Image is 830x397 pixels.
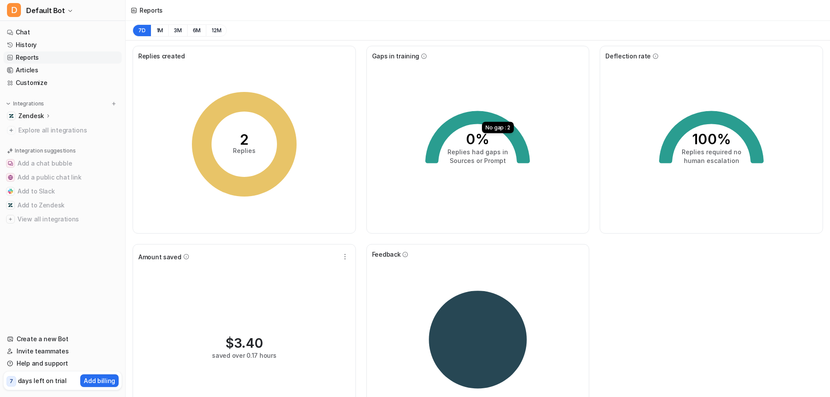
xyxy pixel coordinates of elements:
div: Reports [140,6,163,15]
button: 3M [168,24,187,37]
span: 3.40 [234,335,263,351]
img: Add a public chat link [8,175,13,180]
span: Deflection rate [605,51,651,61]
div: $ [225,335,263,351]
span: Replies created [138,51,185,61]
button: Add billing [80,374,119,387]
img: expand menu [5,101,11,107]
a: Invite teammates [3,345,122,357]
span: Amount saved [138,252,181,261]
tspan: human escalation [684,157,739,164]
a: Create a new Bot [3,333,122,345]
tspan: Replies [233,147,256,154]
img: Zendesk [9,113,14,119]
a: Articles [3,64,122,76]
span: Gaps in training [372,51,420,61]
div: saved over 0.17 hours [212,351,276,360]
button: View all integrationsView all integrations [3,212,122,226]
button: 1M [151,24,169,37]
tspan: Sources or Prompt [450,157,506,164]
a: Help and support [3,357,122,370]
tspan: Replies required no [682,148,741,156]
img: Add to Zendesk [8,203,13,208]
p: Integration suggestions [15,147,75,155]
button: 6M [187,24,206,37]
img: explore all integrations [7,126,16,135]
button: Add a chat bubbleAdd a chat bubble [3,156,122,170]
button: Integrations [3,99,47,108]
tspan: Replies had gaps in [447,148,508,156]
p: Integrations [13,100,44,107]
tspan: 100% [692,131,731,148]
p: Zendesk [18,112,44,120]
img: menu_add.svg [111,101,117,107]
a: Customize [3,77,122,89]
span: Feedback [372,250,401,259]
button: Add a public chat linkAdd a public chat link [3,170,122,184]
a: Chat [3,26,122,38]
a: History [3,39,122,51]
span: D [7,3,21,17]
p: Add billing [84,376,115,385]
img: Add a chat bubble [8,161,13,166]
span: Default Bot [26,4,65,17]
img: Add to Slack [8,189,13,194]
p: days left on trial [18,376,67,385]
button: 12M [206,24,227,37]
button: 7D [133,24,151,37]
button: Add to ZendeskAdd to Zendesk [3,198,122,212]
tspan: 2 [240,131,249,148]
button: Add to SlackAdd to Slack [3,184,122,198]
p: 7 [10,377,13,385]
span: Explore all integrations [18,123,118,137]
tspan: 0% [466,131,489,148]
a: Explore all integrations [3,124,122,136]
a: Reports [3,51,122,64]
img: View all integrations [8,217,13,222]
